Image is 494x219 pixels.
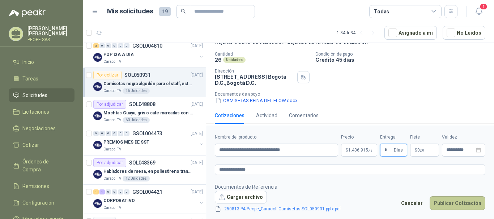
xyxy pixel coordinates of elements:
[106,189,111,194] div: 0
[118,189,123,194] div: 0
[83,97,206,126] a: Por adjudicarSOL048808[DATE] Company LogoMochilas Guayu, gris o cafe marcadas con un logoCaracol ...
[9,55,74,69] a: Inicio
[93,141,102,149] img: Company Logo
[430,196,485,210] button: Publicar Cotización
[106,43,111,48] div: 0
[103,176,121,181] p: Caracol TV
[191,72,203,79] p: [DATE]
[9,72,74,86] a: Tareas
[112,189,117,194] div: 0
[123,117,150,123] div: 60 Unidades
[118,131,123,136] div: 0
[103,168,193,175] p: Habladores de mesa, en poliestireno translucido (SOLO EL SOPORTE)
[315,57,491,63] p: Crédito 45 días
[99,131,105,136] div: 0
[93,170,102,179] img: Company Logo
[132,131,162,136] p: GSOL004473
[103,59,121,65] p: Caracol TV
[181,9,186,14] span: search
[93,189,99,194] div: 1
[191,43,203,49] p: [DATE]
[112,43,117,48] div: 0
[93,199,102,208] img: Company Logo
[93,188,204,211] a: 1 1 0 0 0 0 GSOL004421[DATE] Company LogoCORPORATIVOCaracol TV
[394,144,403,156] span: Días
[415,148,417,152] span: $
[93,43,99,48] div: 2
[83,68,206,97] a: Por cotizarSOL050931[DATE] Company LogoCamisetas negra algodón para el staff, estampadas en espal...
[443,26,485,40] button: No Leídos
[103,197,135,204] p: CORPORATIVO
[93,71,122,79] div: Por cotizar
[9,155,74,176] a: Órdenes de Compra
[129,102,156,107] p: SOL048808
[129,160,156,165] p: SOL048369
[93,53,102,62] img: Company Logo
[93,100,126,109] div: Por adjudicar
[132,189,162,194] p: GSOL004421
[417,148,424,152] span: 0
[215,97,298,104] button: CAMISETAS REINA DEL FLOW.docx
[472,5,485,18] button: 1
[380,134,407,141] label: Entrega
[103,80,193,87] p: Camisetas negra algodón para el staff, estampadas en espalda y frente con el logo
[215,69,294,74] p: Dirección
[9,88,74,102] a: Solicitudes
[215,191,267,204] button: Cargar archivo
[215,92,491,97] p: Documentos de apoyo
[410,134,439,141] label: Flete
[191,159,203,166] p: [DATE]
[132,43,162,48] p: GSOL004810
[93,82,102,91] img: Company Logo
[93,129,204,152] a: 0 0 0 0 0 0 GSOL004473[DATE] Company LogoPREMIOS MES DE SSTCaracol TV
[22,158,68,174] span: Órdenes de Compra
[384,26,437,40] button: Asignado a mi
[22,141,39,149] span: Cotizar
[93,131,99,136] div: 0
[106,131,111,136] div: 0
[215,183,353,191] p: Documentos de Referencia
[159,7,171,16] span: 19
[99,189,105,194] div: 1
[442,134,485,141] label: Validez
[22,108,49,116] span: Licitaciones
[22,75,38,83] span: Tareas
[256,111,277,119] div: Actividad
[374,8,389,16] div: Todas
[93,158,126,167] div: Por adjudicar
[103,110,193,117] p: Mochilas Guayu, gris o cafe marcadas con un logo
[112,131,117,136] div: 0
[103,117,121,123] p: Caracol TV
[215,134,338,141] label: Nombre del producto
[93,111,102,120] img: Company Logo
[124,131,129,136] div: 0
[9,138,74,152] a: Cotizar
[215,74,294,86] p: [STREET_ADDRESS] Bogotá D.C. , Bogotá D.C.
[124,189,129,194] div: 0
[215,52,310,57] p: Cantidad
[103,139,149,146] p: PREMIOS MES DE SST
[223,57,246,63] div: Unidades
[99,43,105,48] div: 0
[9,196,74,210] a: Configuración
[480,3,487,10] span: 1
[27,38,74,42] p: PEOPE SAS
[410,144,439,157] p: $ 0,00
[124,73,151,78] p: SOL050931
[9,9,46,17] img: Logo peakr
[22,91,47,99] span: Solicitudes
[27,26,74,36] p: [PERSON_NAME] [PERSON_NAME]
[22,182,49,190] span: Remisiones
[348,148,372,152] span: 1.436.915
[103,88,121,94] p: Caracol TV
[83,156,206,185] a: Por adjudicarSOL048369[DATE] Company LogoHabladores de mesa, en poliestireno translucido (SOLO EL...
[368,148,372,152] span: ,48
[22,58,34,66] span: Inicio
[103,51,133,58] p: POP DIA A DIA
[215,57,222,63] p: 26
[337,27,379,39] div: 1 - 34 de 34
[124,43,129,48] div: 0
[315,52,491,57] p: Condición de pago
[123,88,150,94] div: 26 Unidades
[221,206,344,213] span: 250813 PA Peope_Caracol -Camisetas SOL050931.pptx.pdf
